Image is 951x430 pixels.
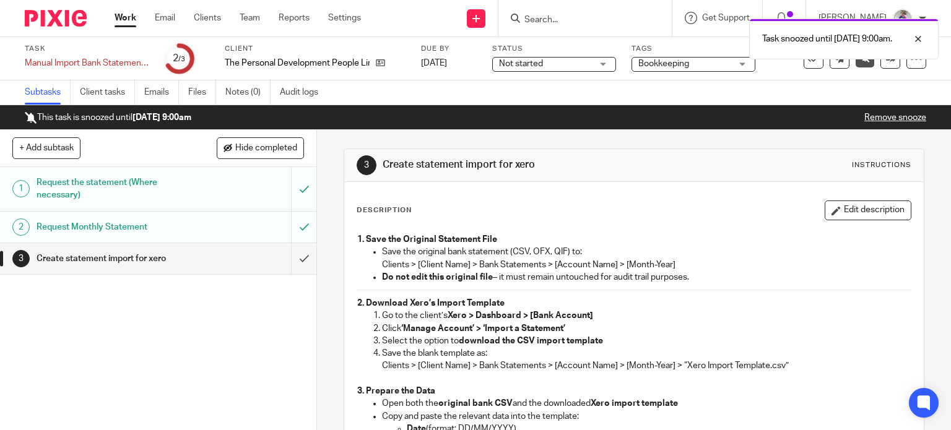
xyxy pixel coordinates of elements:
[382,335,911,347] p: Select the option to
[25,111,191,124] p: This task is snoozed until
[401,324,565,333] strong: ‘Manage Account’ > ‘Import a Statement’
[37,218,198,236] h1: Request Monthly Statement
[328,12,361,24] a: Settings
[638,59,689,68] span: Bookkeeping
[357,299,505,307] strong: 2. Download Xero’s Import Template
[240,12,260,24] a: Team
[382,322,911,335] p: Click
[421,59,447,67] span: [DATE]
[383,158,660,171] h1: Create statement import for xero
[852,160,911,170] div: Instructions
[188,80,216,105] a: Files
[37,173,198,205] h1: Request the statement (Where necessary)
[382,309,911,322] p: Go to the client’s
[25,44,149,54] label: Task
[173,51,185,66] div: 2
[25,10,87,27] img: Pixie
[382,410,911,423] p: Copy and paste the relevant data into the template:
[178,56,185,62] small: /3
[279,12,310,24] a: Reports
[382,347,911,372] p: Save the blank template as: Clients > [Client Name] > Bank Statements > [Account Name] > [Month-Y...
[382,273,493,282] strong: Do not edit this original file
[194,12,221,24] a: Clients
[144,80,179,105] a: Emails
[825,200,911,220] button: Edit description
[225,44,406,54] label: Client
[591,399,678,408] strong: Xero import template
[12,218,30,236] div: 2
[382,271,911,283] p: – it must remain untouched for audit trail purposes.
[12,180,30,197] div: 1
[762,33,892,45] p: Task snoozed until [DATE] 9:00am.
[225,57,370,69] p: The Personal Development People Limited
[893,9,913,28] img: DBTieDye.jpg
[25,57,149,69] div: Manual Import Bank Statements - July Aug Sep
[357,235,497,244] strong: 1. Save the Original Statement File
[448,311,593,320] strong: Xero > Dashboard > [Bank Account]
[12,250,30,267] div: 3
[357,205,412,215] p: Description
[421,44,477,54] label: Due by
[225,80,271,105] a: Notes (0)
[37,249,198,268] h1: Create statement import for xero
[12,137,80,158] button: + Add subtask
[235,144,297,153] span: Hide completed
[382,246,911,271] p: Save the original bank statement (CSV, OFX, QIF) to: Clients > [Client Name] > Bank Statements > ...
[132,113,191,122] b: [DATE] 9:00am
[217,137,304,158] button: Hide completed
[499,59,543,68] span: Not started
[864,113,926,122] a: Remove snooze
[155,12,175,24] a: Email
[80,80,135,105] a: Client tasks
[280,80,328,105] a: Audit logs
[382,397,911,410] p: Open both the and the downloaded
[115,12,136,24] a: Work
[25,80,71,105] a: Subtasks
[357,155,376,175] div: 3
[459,337,603,345] strong: download the CSV import template
[438,399,513,408] strong: original bank CSV
[357,387,435,395] strong: 3. Prepare the Data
